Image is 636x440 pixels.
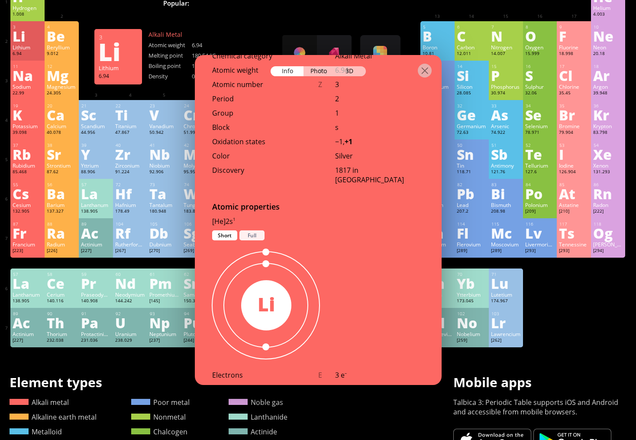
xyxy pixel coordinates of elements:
div: 9 [559,24,589,30]
div: Block [212,123,318,132]
div: 180.948 [149,208,179,215]
div: Pr [81,276,111,290]
div: 6.94 [192,41,235,49]
div: 39.098 [13,129,42,136]
div: 138.905 [81,208,111,215]
div: 14.007 [491,51,521,58]
div: 57 [13,272,42,277]
div: Rubidium [13,162,42,169]
div: Antimony [491,162,521,169]
div: 180.54 °C [192,52,235,59]
div: Tin [457,162,487,169]
div: 117 [559,221,589,227]
div: Rb [13,147,42,161]
div: Actinium [81,241,111,248]
div: 78.971 [525,129,555,136]
div: [293] [559,248,589,255]
div: 14 [457,64,487,69]
div: Sn [457,147,487,161]
div: Sulphur [525,83,555,90]
div: 21 [81,103,111,109]
div: Fl [457,226,487,240]
div: Period [212,94,318,104]
div: Zirconium [115,162,145,169]
div: 52 [526,142,555,148]
div: Ba [47,187,77,201]
div: N [491,29,521,43]
div: At [559,187,589,201]
div: Hafnium [115,201,145,208]
div: Atomic properties [195,201,442,217]
div: 3 [99,33,138,41]
div: Polonium [525,201,555,208]
div: Silicon [457,83,487,90]
div: Radon [593,201,623,208]
div: Li [241,290,291,317]
div: 115 [491,221,521,227]
div: 126.904 [559,169,589,176]
div: B [423,29,452,43]
div: Sm [184,276,213,290]
div: Pb [457,187,487,201]
div: Neon [593,44,623,51]
a: Chalcogen [131,427,187,437]
div: Silver [335,151,424,161]
div: 22.99 [13,90,42,97]
div: 40 [116,142,145,148]
div: [270] [149,248,179,255]
b: +1 [345,137,352,146]
div: 50 [457,142,487,148]
div: Ta [149,187,179,201]
div: 6.94 [13,51,42,58]
div: Bi [491,187,521,201]
div: W [184,187,213,201]
div: Sodium [13,83,42,90]
div: 35.45 [559,90,589,97]
div: 73 [150,182,179,188]
div: 1.008 [13,11,42,18]
div: [269] [184,248,213,255]
div: Te [525,147,555,161]
div: Mc [491,226,521,240]
div: Ar [593,68,623,82]
div: Lv [525,226,555,240]
div: Discovery [212,165,318,175]
div: 87.62 [47,169,77,176]
div: Br [559,108,589,122]
div: Ti [115,108,145,122]
div: Short [212,230,237,240]
div: Atomic weight [149,41,192,49]
div: Li [13,29,42,43]
div: 83 [491,182,521,188]
div: 6 [457,24,487,30]
div: Moscovium [491,241,521,248]
div: 0.535 g/cm [192,72,235,80]
div: Rn [593,187,623,201]
div: 28.085 [457,90,487,97]
div: 88.906 [81,169,111,176]
div: 3D [335,66,366,76]
div: Pm [149,276,179,290]
div: 20.18 [593,51,623,58]
div: Se [525,108,555,122]
div: 60 [116,272,145,277]
div: Sb [491,147,521,161]
div: Sc [81,108,111,122]
div: Tennessine [559,241,589,248]
div: La [13,276,42,290]
div: Chromium [184,123,213,129]
div: Barium [47,201,77,208]
div: Rf [115,226,145,240]
div: 40.078 [47,129,77,136]
div: 6.94 [99,72,138,79]
div: Zr [115,147,145,161]
div: Carbon [457,44,487,51]
div: 86 [594,182,623,188]
div: [210] [559,208,589,215]
div: 18.998 [559,51,589,58]
div: 132.905 [13,208,42,215]
div: Full [239,230,265,240]
div: 57 [81,182,111,188]
div: Boron [423,44,452,51]
div: [227] [81,248,111,255]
